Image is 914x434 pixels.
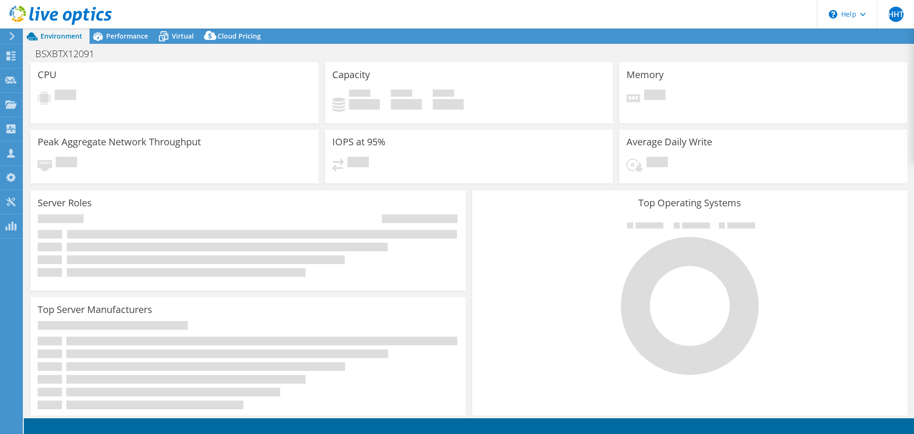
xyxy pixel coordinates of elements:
h3: IOPS at 95% [332,137,386,147]
span: Used [349,90,370,99]
h3: Server Roles [38,198,92,208]
h3: Capacity [332,70,370,80]
span: Environment [40,31,82,40]
h4: 0 GiB [391,99,422,110]
span: Free [391,90,412,99]
h4: 0 GiB [349,99,380,110]
span: Cloud Pricing [218,31,261,40]
span: Pending [646,157,668,170]
h3: Memory [626,70,664,80]
span: Performance [106,31,148,40]
span: Total [433,90,454,99]
span: Pending [348,157,369,170]
span: Pending [55,90,76,102]
h3: Top Server Manufacturers [38,304,152,315]
span: Virtual [172,31,194,40]
h3: CPU [38,70,57,80]
h4: 0 GiB [433,99,464,110]
svg: \n [829,10,837,19]
h3: Top Operating Systems [479,198,900,208]
h1: BSXBTX12091 [31,49,109,59]
span: HHT [888,7,904,22]
h3: Peak Aggregate Network Throughput [38,137,201,147]
span: Pending [56,157,77,170]
h3: Average Daily Write [626,137,712,147]
span: Pending [644,90,666,102]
